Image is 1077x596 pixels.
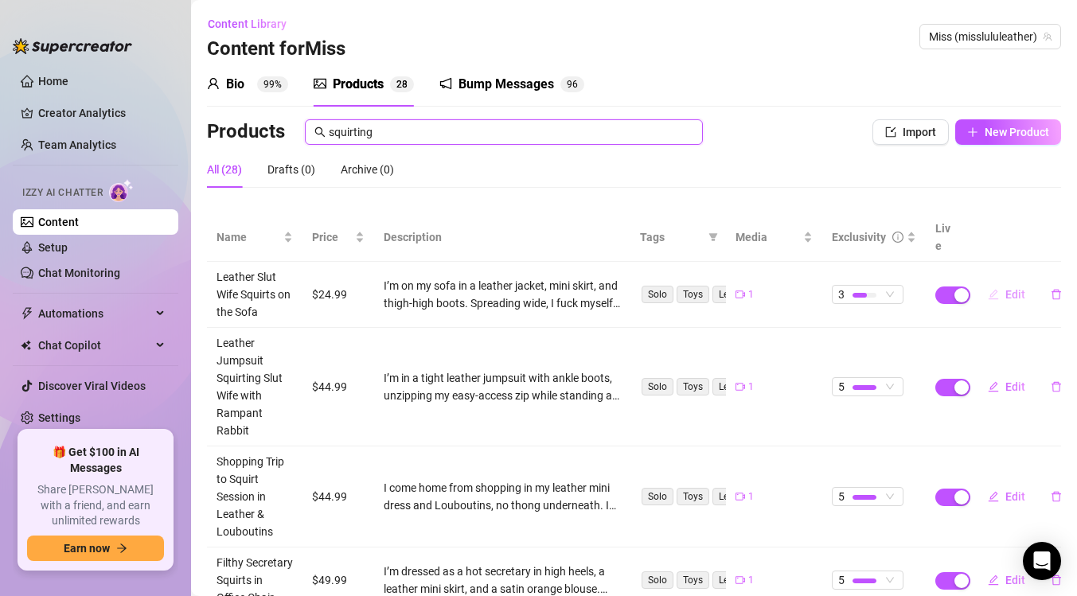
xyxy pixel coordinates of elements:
[267,161,315,178] div: Drafts (0)
[116,543,127,554] span: arrow-right
[967,127,978,138] span: plus
[38,216,79,228] a: Content
[677,488,709,505] span: Toys
[38,380,146,392] a: Discover Viral Videos
[560,76,584,92] sup: 96
[439,77,452,90] span: notification
[712,488,757,505] span: Leather
[838,488,845,505] span: 5
[838,378,845,395] span: 5
[207,328,302,446] td: Leather Jumpsuit Squirting Slut Wife with Rampant Rabbit
[384,369,621,404] div: I’m in a tight leather jumpsuit with ankle boots, unzipping my easy-access zip while standing at ...
[207,161,242,178] div: All (28)
[955,119,1061,145] button: New Product
[38,75,68,88] a: Home
[207,77,220,90] span: user
[705,225,721,249] span: filter
[642,571,673,589] span: Solo
[217,228,280,246] span: Name
[642,488,673,505] span: Solo
[872,119,949,145] button: Import
[748,573,754,588] span: 1
[208,18,287,30] span: Content Library
[736,382,745,391] span: video-camera
[748,287,754,302] span: 1
[27,536,164,561] button: Earn nowarrow-right
[38,411,80,424] a: Settings
[341,161,394,178] div: Archive (0)
[314,127,326,138] span: search
[21,340,31,351] img: Chat Copilot
[402,79,408,90] span: 8
[985,126,1049,138] span: New Product
[207,213,302,262] th: Name
[226,75,244,94] div: Bio
[736,492,745,501] span: video-camera
[640,228,702,246] span: Tags
[64,542,110,555] span: Earn now
[13,38,132,54] img: logo-BBDzfeDw.svg
[903,126,936,138] span: Import
[302,213,374,262] th: Price
[975,374,1038,399] button: Edit
[712,378,757,395] span: Leather
[38,138,116,151] a: Team Analytics
[832,228,886,246] div: Exclusivity
[1005,490,1025,503] span: Edit
[736,290,745,299] span: video-camera
[838,571,845,589] span: 5
[677,286,709,303] span: Toys
[22,185,103,201] span: Izzy AI Chatter
[712,571,757,589] span: Leather
[302,328,374,446] td: $44.99
[38,301,151,326] span: Automations
[27,482,164,529] span: Share [PERSON_NAME] with a friend, and earn unlimited rewards
[329,123,693,141] input: Search messages
[374,213,630,262] th: Description
[630,213,726,262] th: Tags
[384,479,621,514] div: I come home from shopping in my leather mini dress and Louboutins, no thong underneath. I toss my...
[926,213,966,262] th: Live
[677,378,709,395] span: Toys
[384,277,621,312] div: I’m on my sofa in a leather jacket, mini skirt, and thigh-high boots. Spreading wide, I fuck myse...
[38,333,151,358] span: Chat Copilot
[1051,381,1062,392] span: delete
[207,119,285,145] h3: Products
[708,232,718,242] span: filter
[459,75,554,94] div: Bump Messages
[314,77,326,90] span: picture
[302,262,374,328] td: $24.99
[726,213,821,262] th: Media
[257,76,288,92] sup: 99%
[21,307,33,320] span: thunderbolt
[1038,374,1075,399] button: delete
[988,381,999,392] span: edit
[642,378,673,395] span: Solo
[567,79,572,90] span: 9
[302,446,374,547] td: $44.99
[1038,282,1075,307] button: delete
[988,575,999,586] span: edit
[929,25,1052,49] span: Miss (misslululeather)
[988,289,999,300] span: edit
[1051,491,1062,502] span: delete
[38,100,166,126] a: Creator Analytics
[838,286,845,303] span: 3
[207,37,345,62] h3: Content for Miss
[988,491,999,502] span: edit
[207,11,299,37] button: Content Library
[1023,542,1061,580] div: Open Intercom Messenger
[975,282,1038,307] button: Edit
[642,286,673,303] span: Solo
[1005,288,1025,301] span: Edit
[1043,32,1052,41] span: team
[748,489,754,504] span: 1
[736,575,745,585] span: video-camera
[975,567,1038,593] button: Edit
[207,446,302,547] td: Shopping Trip to Squirt Session in Leather & Louboutins
[975,484,1038,509] button: Edit
[396,79,402,90] span: 2
[27,445,164,476] span: 🎁 Get $100 in AI Messages
[885,127,896,138] span: import
[1038,484,1075,509] button: delete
